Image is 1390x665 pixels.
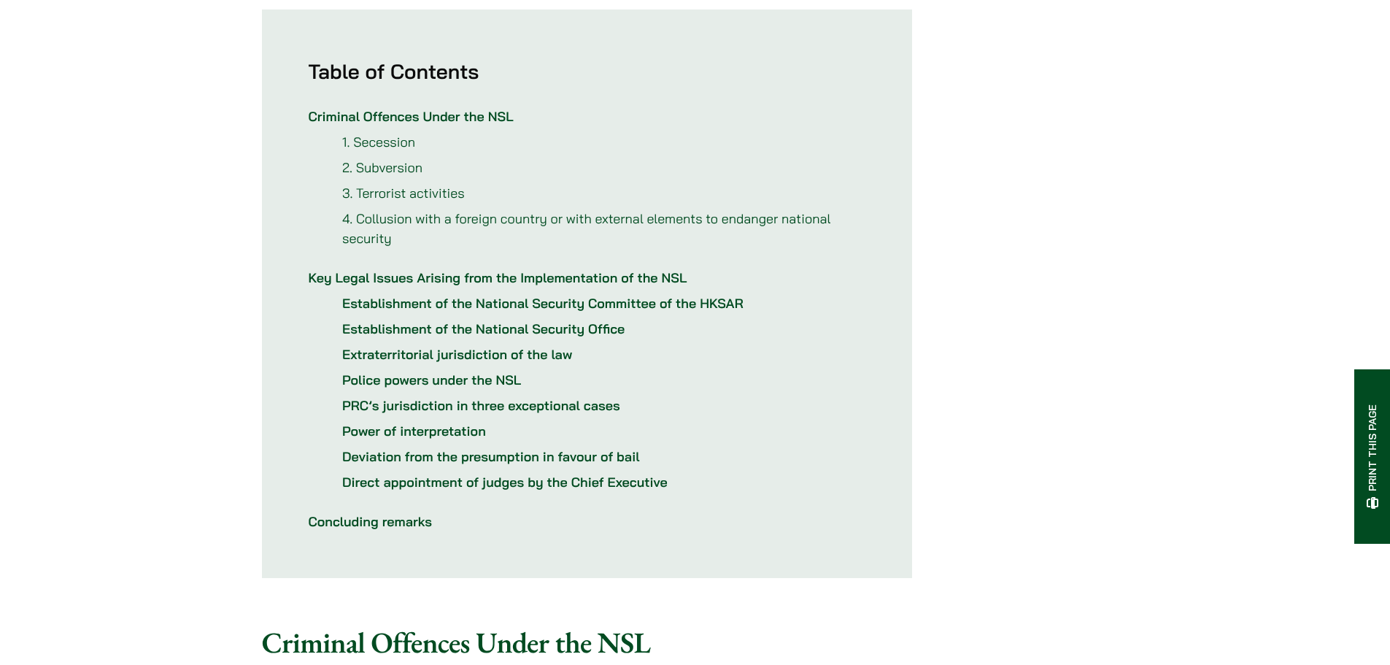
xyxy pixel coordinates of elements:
[342,397,620,414] a: PRC’s jurisdiction in three exceptional cases
[262,625,912,660] h2: Criminal Offences Under the NSL
[309,269,687,286] a: Key Legal Issues Arising from the Implementation of the NSL
[342,183,865,203] p: 3. Terrorist activities
[309,108,514,125] a: Criminal Offences Under the NSL
[309,58,479,84] mark: Table of Contents
[342,346,572,363] a: Extraterritorial jurisdiction of the law
[342,295,744,312] a: Establishment of the National Security Committee of the HKSAR
[342,372,521,388] a: Police powers under the NSL
[342,132,865,152] p: 1. Secession
[342,448,639,465] a: Deviation from the presumption in favour of bail
[342,423,486,439] a: Power of interpretation
[342,209,865,248] p: 4. Collusion with a foreign country or with external elements to endanger national security
[342,320,625,337] a: Establishment of the National Security Office
[342,158,865,177] p: 2. Subversion
[309,513,432,530] a: Concluding remarks
[342,474,668,491] a: Direct appointment of judges by the Chief Executive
